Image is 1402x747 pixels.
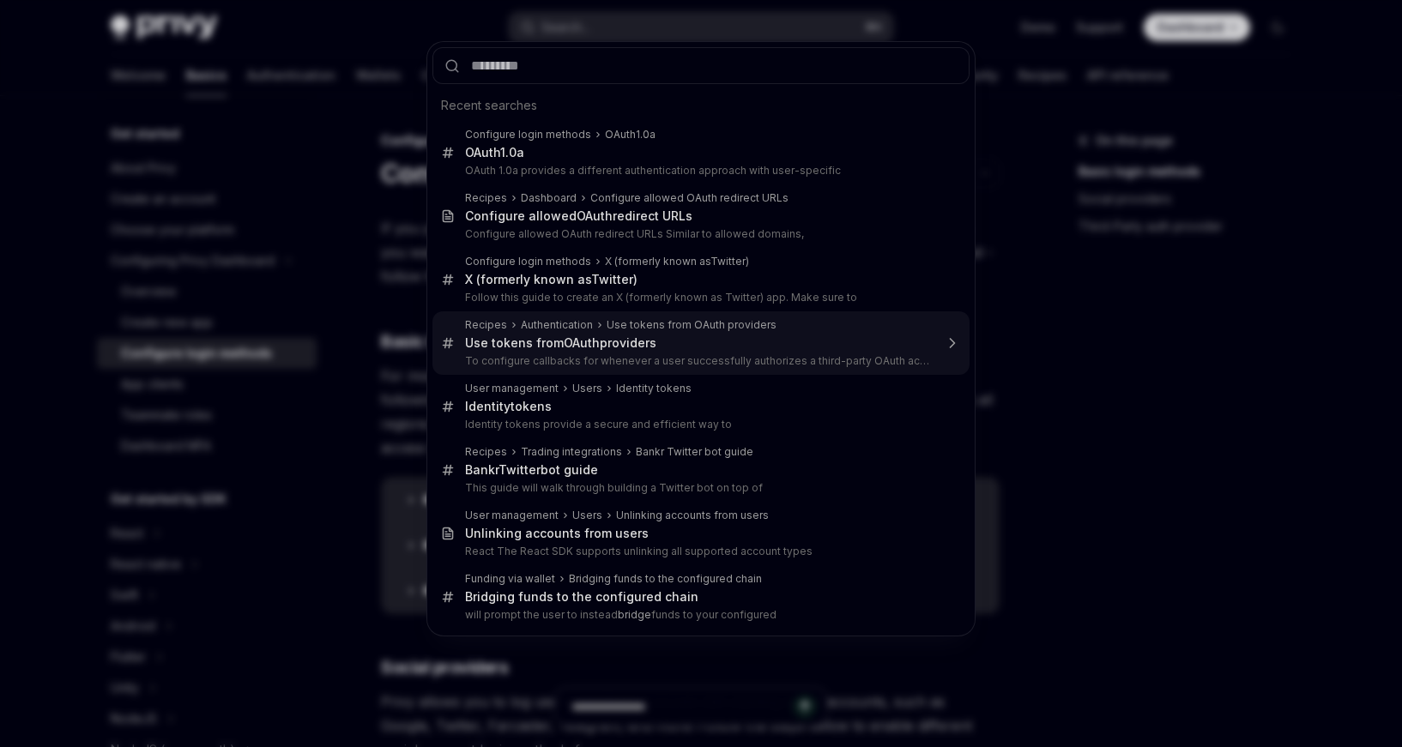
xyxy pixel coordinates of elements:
b: Identity [465,399,511,413]
div: Users [572,382,602,395]
div: ing accounts from users [465,526,649,541]
div: Unlinking accounts from users [616,509,769,522]
b: Twitter [591,272,633,286]
div: Bankr bot guide [465,462,598,478]
div: Trading integrations [521,445,622,459]
div: Dashboard [521,191,577,205]
div: User management [465,509,559,522]
div: Bridging funds to the configured chain [569,572,762,586]
b: bridge [618,608,651,621]
div: Users [572,509,602,522]
b: OAuth [564,335,600,350]
div: Configure login methods [465,128,591,142]
p: React The React SDK supports unlinking all supported account types [465,545,934,558]
span: Recent searches [441,97,537,114]
div: 1.0a [605,128,656,142]
div: Use tokens from providers [465,335,656,351]
div: Configure allowed OAuth redirect URLs [590,191,789,205]
div: Use tokens from OAuth providers [607,318,777,332]
div: User management [465,382,559,395]
div: Recipes [465,318,507,332]
div: Bridging funds to the configured chain [465,589,698,605]
p: Identity tokens provide a secure and efficient way to [465,418,934,431]
b: Unlink [465,526,503,540]
div: tokens [465,399,552,414]
p: This guide will walk through building a Twitter bot on top of [465,481,934,495]
p: Follow this guide to create an X (formerly known as Twitter) app. Make sure to [465,291,934,304]
b: OAuth [577,208,613,223]
div: X (formerly known as ) [605,255,749,268]
p: will prompt the user to instead funds to your configured [465,608,934,622]
p: Configure allowed OAuth redirect URLs Similar to allowed domains, [465,227,934,241]
div: X (formerly known as ) [465,272,638,287]
div: Recipes [465,191,507,205]
p: OAuth 1.0a provides a different authentication approach with user-specific [465,164,934,178]
div: Authentication [521,318,593,332]
b: OAuth [605,128,636,141]
p: To configure callbacks for whenever a user successfully authorizes a third-party OAuth account, use [465,354,934,368]
div: Configure login methods [465,255,591,268]
div: Funding via wallet [465,572,555,586]
b: Twitter [710,255,746,268]
div: 1.0a [465,145,524,160]
div: Configure allowed redirect URLs [465,208,692,224]
b: OAuth [465,145,500,160]
div: Bankr Twitter bot guide [636,445,753,459]
div: Identity tokens [616,382,692,395]
b: Twitter [499,462,541,477]
div: Recipes [465,445,507,459]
